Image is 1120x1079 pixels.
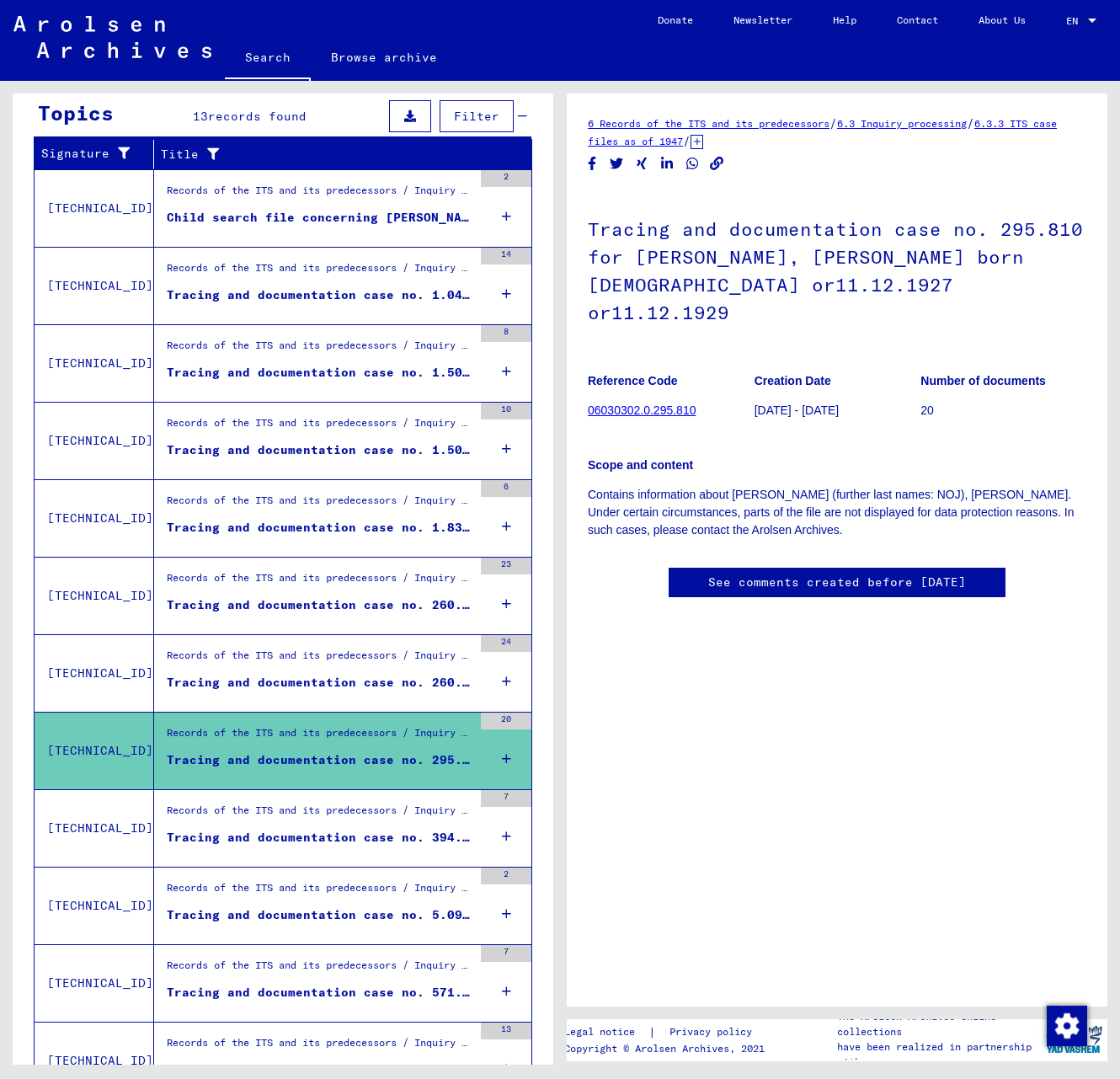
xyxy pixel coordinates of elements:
[167,958,472,981] div: Records of the ITS and its predecessors / Inquiry processing / ITS case files as of 1947 / Reposi...
[167,906,472,924] div: Tracing and documentation case no. 5.099.196 for [PERSON_NAME] born [DEMOGRAPHIC_DATA]
[683,133,691,148] span: /
[167,441,472,459] div: Tracing and documentation case no. 1.508.091 for NOJ, [PERSON_NAME] born [DEMOGRAPHIC_DATA]
[1043,1018,1106,1060] img: yv_logo.png
[167,880,472,904] div: Records of the ITS and its predecessors / Inquiry processing / ITS case files as of 1947 / Reposi...
[684,153,701,174] button: Share on WhatsApp
[755,402,920,419] p: [DATE] - [DATE]
[633,153,651,174] button: Share on Xing
[167,183,472,206] div: Records of the ITS and its predecessors / Inquiry processing / Case files of Child Tracing Branch...
[1066,15,1085,27] span: EN
[167,209,472,227] div: Child search file concerning [PERSON_NAME]
[167,803,472,826] div: Records of the ITS and its predecessors / Inquiry processing / ITS case files as of 1947 / Reposi...
[167,286,472,304] div: Tracing and documentation case no. 1.040.327 for [PERSON_NAME] born [DEMOGRAPHIC_DATA]
[967,115,974,131] span: /
[167,493,472,516] div: Records of the ITS and its predecessors / Inquiry processing / ITS case files as of 1947 / Reposi...
[829,115,837,131] span: /
[588,374,678,387] b: Reference Code
[167,725,472,749] div: Records of the ITS and its predecessors / Inquiry processing / ITS case files as of 1947 / Reposi...
[659,153,676,174] button: Share on LinkedIn
[588,117,829,130] a: 6 Records of the ITS and its predecessors
[1046,1005,1086,1045] div: Change consent
[708,574,966,591] a: See comments created before [DATE]
[167,1035,472,1059] div: Records of the ITS and its predecessors / Inquiry processing / ITS case files as of 1947 / Reposi...
[920,402,1086,419] p: 20
[564,1023,772,1041] div: |
[225,37,311,81] a: Search
[161,141,515,168] div: Title
[41,141,157,168] div: Signature
[588,190,1086,348] h1: Tracing and documentation case no. 295.810 for [PERSON_NAME], [PERSON_NAME] born [DEMOGRAPHIC_DAT...
[920,374,1046,387] b: Number of documents
[837,1009,1040,1039] p: The Arolsen Archives online collections
[311,37,457,77] a: Browse archive
[608,153,626,174] button: Share on Twitter
[656,1023,772,1041] a: Privacy policy
[167,364,472,382] div: Tracing and documentation case no. 1.508.090 for [PERSON_NAME] born [DEMOGRAPHIC_DATA]
[167,829,472,847] div: Tracing and documentation case no. 394.514 for NOJ, RUTA born [DEMOGRAPHIC_DATA] or21.03.1940
[564,1041,772,1056] p: Copyright © Arolsen Archives, 2021
[837,117,967,130] a: 6.3 Inquiry processing
[167,596,472,614] div: Tracing and documentation case no. 260.114 for [PERSON_NAME] born [DEMOGRAPHIC_DATA] or15.04.1915
[440,100,514,132] button: Filter
[167,260,472,284] div: Records of the ITS and its predecessors / Inquiry processing / ITS case files as of 1947 / Reposi...
[167,648,472,671] div: Records of the ITS and its predecessors / Inquiry processing / ITS case files as of 1947 / Reposi...
[454,109,499,124] span: Filter
[41,145,141,163] div: Signature
[584,153,601,174] button: Share on Facebook
[564,1023,648,1041] a: Legal notice
[167,674,472,692] div: Tracing and documentation case no. 260.115 for NOJ, [PERSON_NAME] born [DEMOGRAPHIC_DATA]
[708,153,726,174] button: Copy link
[161,146,499,163] div: Title
[167,1061,472,1079] div: Tracing and documentation case no. 671.766 for [PERSON_NAME], CWI born [DEMOGRAPHIC_DATA]
[167,415,472,439] div: Records of the ITS and its predecessors / Inquiry processing / ITS case files as of 1947 / Reposi...
[755,374,831,387] b: Creation Date
[167,751,472,769] div: Tracing and documentation case no. 295.810 for [PERSON_NAME], [PERSON_NAME] born [DEMOGRAPHIC_DAT...
[167,984,472,1002] div: Tracing and documentation case no. 571.333 for [PERSON_NAME][DEMOGRAPHIC_DATA] born [DEMOGRAPHIC_...
[588,458,693,472] b: Scope and content
[588,403,696,417] a: 06030302.0.295.810
[588,486,1086,539] p: Contains information about [PERSON_NAME] (further last names: NOJ), [PERSON_NAME]. Under certain ...
[837,1039,1040,1070] p: have been realized in partnership with
[13,16,211,58] img: Arolsen_neg.svg
[167,570,472,594] div: Records of the ITS and its predecessors / Inquiry processing / ITS case files as of 1947 / Reposi...
[167,519,472,537] div: Tracing and documentation case no. 1.835.282 for [PERSON_NAME] born [DEMOGRAPHIC_DATA]
[1047,1006,1087,1046] img: Change consent
[167,338,472,361] div: Records of the ITS and its predecessors / Inquiry processing / ITS case files as of 1947 / Reposi...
